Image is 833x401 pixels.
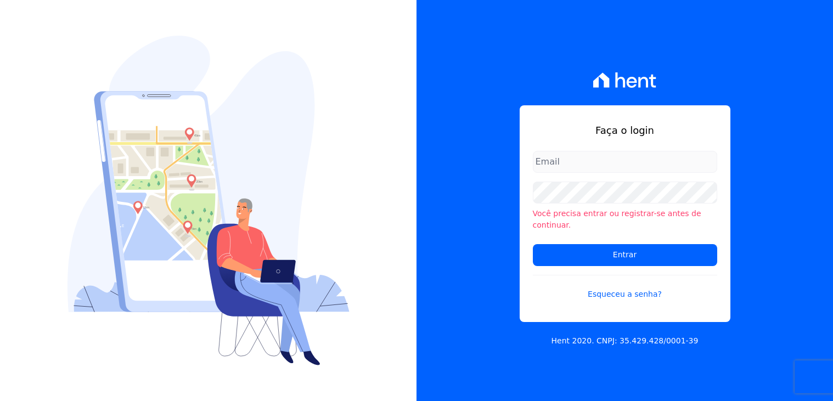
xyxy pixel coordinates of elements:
[67,36,350,365] img: Login
[533,208,717,231] li: Você precisa entrar ou registrar-se antes de continuar.
[551,335,699,347] p: Hent 2020. CNPJ: 35.429.428/0001-39
[533,244,717,266] input: Entrar
[533,151,717,173] input: Email
[533,275,717,300] a: Esqueceu a senha?
[533,123,717,138] h1: Faça o login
